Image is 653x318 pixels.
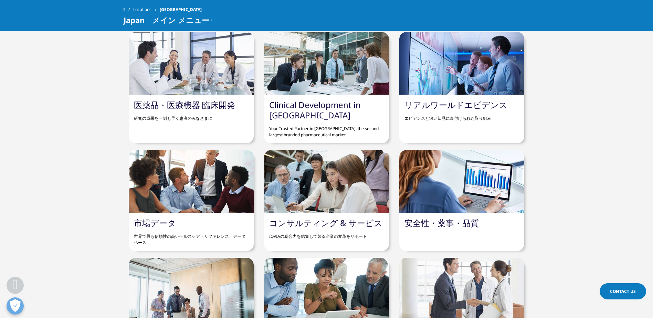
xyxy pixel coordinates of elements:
[134,228,249,246] p: 世界で最も信頼性の高いヘルスケア・リファレンス・データベース
[600,283,646,299] a: Contact Us
[404,110,519,121] p: エビデンスと深い知見に裏付けられた取り組み
[269,120,384,138] p: Your Trusted Partner in [GEOGRAPHIC_DATA], the second largest branded pharmaceutical market
[404,99,507,110] a: リアルワールドエビデンス
[610,288,636,294] span: Contact Us
[269,217,382,229] a: コンサルティング & サービス
[134,110,249,121] p: 研究の成果を一刻も早く患者のみなさまに
[134,99,235,110] a: 医薬品・医療機器 臨床開発
[7,297,24,315] button: 優先設定センターを開く
[134,217,176,229] a: 市場データ
[160,3,202,16] span: [GEOGRAPHIC_DATA]
[404,217,479,229] a: 安全性・薬事・品質
[269,228,384,240] p: IQVIAの総合力を結集して製薬企業の変革をサポート
[269,99,361,121] a: Clinical Development in [GEOGRAPHIC_DATA]
[124,16,209,24] span: Japan メイン メニュー
[133,3,160,16] a: Locations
